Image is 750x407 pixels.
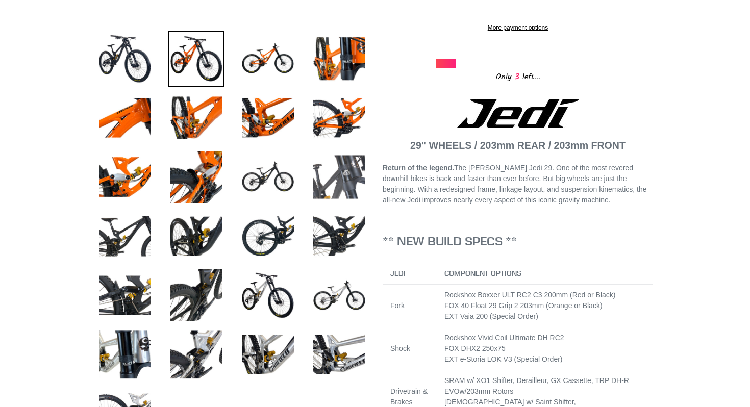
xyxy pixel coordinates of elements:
[444,312,538,320] span: EXT Vaia 200 (Special Order)
[97,31,153,87] img: Load image into Gallery viewer, JEDI 29 - Complete Bike
[97,326,153,383] img: Load image into Gallery viewer, JEDI 29 - Complete Bike
[240,90,296,146] img: Load image into Gallery viewer, JEDI 29 - Complete Bike
[383,263,437,284] th: JEDI
[383,284,437,327] td: Fork
[240,326,296,383] img: Load image into Gallery viewer, JEDI 29 - Complete Bike
[383,327,437,370] td: Shock
[444,376,629,395] span: TRP DH-R EVO
[97,90,153,146] img: Load image into Gallery viewer, JEDI 29 - Complete Bike
[168,90,224,146] img: Load image into Gallery viewer, JEDI 29 - Complete Bike
[311,90,367,146] img: Load image into Gallery viewer, JEDI 29 - Complete Bike
[240,267,296,323] img: Load image into Gallery viewer, JEDI 29 - Complete Bike
[512,70,522,83] span: 3
[311,326,367,383] img: Load image into Gallery viewer, JEDI 29 - Complete Bike
[444,375,646,397] div: SRAM w/ XO1 Shifter, Derailleur, GX Cassette, w/203mm Rotors
[311,31,367,87] img: Load image into Gallery viewer, JEDI 29 - Complete Bike
[410,140,626,151] strong: 29" WHEELS / 203mm REAR / 203mm FRONT
[240,149,296,205] img: Load image into Gallery viewer, JEDI 29 - Complete Bike
[97,208,153,264] img: Load image into Gallery viewer, JEDI 29 - Complete Bike
[97,149,153,205] img: Load image into Gallery viewer, JEDI 29 - Complete Bike
[168,31,224,87] img: Load image into Gallery viewer, JEDI 29 - Complete Bike
[240,31,296,87] img: Load image into Gallery viewer, JEDI 29 - Complete Bike
[240,208,296,264] img: Load image into Gallery viewer, JEDI 29 - Complete Bike
[168,326,224,383] img: Load image into Gallery viewer, JEDI 29 - Complete Bike
[383,234,653,248] h3: ** NEW BUILD SPECS **
[457,99,579,128] img: Jedi Logo
[383,163,653,206] p: The [PERSON_NAME] Jedi 29. One of the most revered downhill bikes is back and faster than ever be...
[311,267,367,323] img: Load image into Gallery viewer, JEDI 29 - Complete Bike
[97,267,153,323] img: Load image into Gallery viewer, JEDI 29 - Complete Bike
[444,301,603,310] span: FOX 40 Float 29 Grip 2 203mm (Orange or Black)
[444,355,563,363] span: EXT e-Storia LOK V3 (Special Order)
[311,149,367,205] img: Load image into Gallery viewer, JEDI 29 - Complete Bike
[311,208,367,264] img: Load image into Gallery viewer, JEDI 29 - Complete Bike
[436,68,599,84] div: Only left...
[444,334,564,342] span: Rockshox Vivid Coil Ultimate DH RC2
[385,23,651,32] a: More payment options
[168,208,224,264] img: Load image into Gallery viewer, JEDI 29 - Complete Bike
[437,263,653,284] th: COMPONENT OPTIONS
[383,164,454,172] strong: Return of the legend.
[168,149,224,205] img: Load image into Gallery viewer, JEDI 29 - Complete Bike
[168,267,224,323] img: Load image into Gallery viewer, JEDI 29 - Complete Bike
[444,291,616,299] span: Rockshox Boxxer ULT RC2 C3 200mm (Red or Black)
[444,344,506,352] span: FOX DHX2 250x75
